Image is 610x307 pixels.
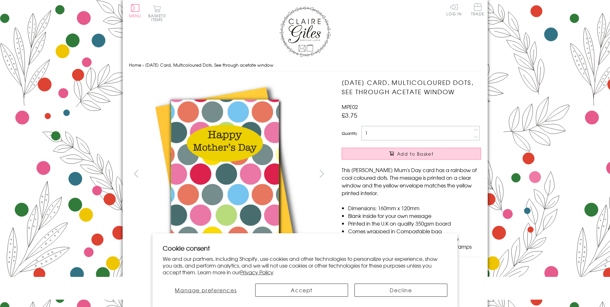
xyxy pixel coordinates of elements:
[163,255,447,275] p: We and our partners, including Shopify, use cookies and other technologies to personalize your ex...
[342,166,481,197] p: This [PERSON_NAME] Mum's Day card has a rainbow of cool coloured dots. The message is printed on ...
[342,103,358,111] span: MPE02
[151,13,166,22] span: 0 items
[145,62,273,68] span: [DATE] Card, Multicoloured Dots, See through acetate window
[471,3,484,17] a: Trade
[348,220,481,227] li: Printed in the U.K on quality 350gsm board
[129,4,142,18] button: Menu
[129,59,481,72] nav: breadcrumbs
[129,166,143,181] button: prev
[342,148,481,160] button: Add to Basket
[342,111,357,120] span: £3.75
[314,166,329,181] button: next
[471,3,484,16] span: Trade
[129,78,321,270] img: Mother's Day Card, Multicoloured Dots, See through acetate window
[280,6,331,57] img: Claire Giles Greetings Cards
[163,244,447,253] h2: Cookie consent
[148,5,166,21] button: Basket0 items
[129,13,142,19] span: Menu
[397,151,434,157] span: Add to Basket
[163,284,249,297] button: Manage preferences
[446,3,462,16] a: Log In
[342,130,357,136] label: Quantity
[129,62,141,68] a: Home
[342,78,481,96] h1: [DATE] Card, Multicoloured Dots, See through acetate window
[354,284,447,297] button: Decline
[348,204,481,212] li: Dimensions: 160mm x 120mm
[255,284,348,297] button: Accept
[329,78,521,270] img: Mother's Day Card, Multicoloured Dots, See through acetate window
[348,227,481,235] li: Comes wrapped in Compostable bag
[175,286,237,294] span: Manage preferences
[240,268,273,276] a: Privacy Policy
[142,62,144,68] span: ›
[348,212,481,220] li: Blank inside for your own message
